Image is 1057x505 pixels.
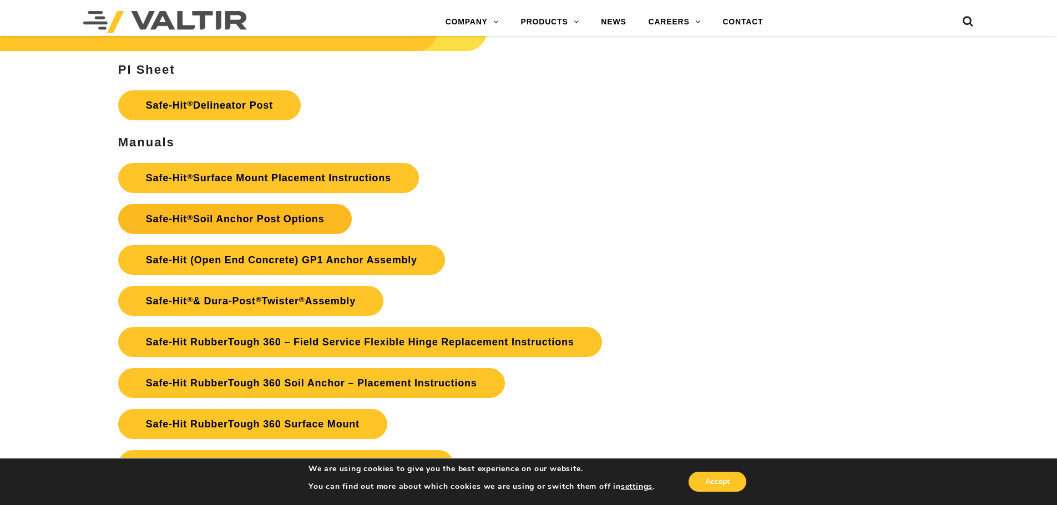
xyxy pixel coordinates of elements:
img: Valtir [83,11,247,33]
sup: ® [299,295,305,304]
a: Safe-Hit PCD Mat RubberTough 360, Wheels Assembly [118,450,454,480]
a: Safe-Hit RubberTough 360 – Field Service Flexible Hinge Replacement Instructions [118,327,602,357]
a: Safe-Hit®Delineator Post [118,90,301,120]
sup: ® [187,99,193,108]
a: Safe-Hit®& Dura-Post®Twister®Assembly [118,286,383,316]
p: You can find out more about which cookies we are using or switch them off in . [308,482,655,492]
a: Safe-Hit®Surface Mount Placement Instructions [118,163,419,193]
sup: ® [187,213,193,222]
sup: ® [256,295,262,304]
a: Safe-Hit®Soil Anchor Post Options [118,204,352,234]
a: COMPANY [434,11,510,33]
a: CAREERS [638,11,712,33]
a: CONTACT [711,11,774,33]
strong: Manuals [118,135,175,149]
a: Safe-Hit (Open End Concrete) GP1 Anchor Assembly [118,245,445,275]
a: Safe-Hit RubberTough 360 Soil Anchor – Placement Instructions [118,368,505,398]
strong: PI Sheet [118,63,175,76]
a: PRODUCTS [510,11,590,33]
sup: ® [187,295,193,304]
button: settings [621,482,653,492]
p: We are using cookies to give you the best experience on our website. [308,464,655,474]
a: Safe-Hit RubberTough 360 Surface Mount [118,409,387,439]
a: NEWS [590,11,637,33]
button: Accept [689,472,746,492]
sup: ® [187,172,193,181]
